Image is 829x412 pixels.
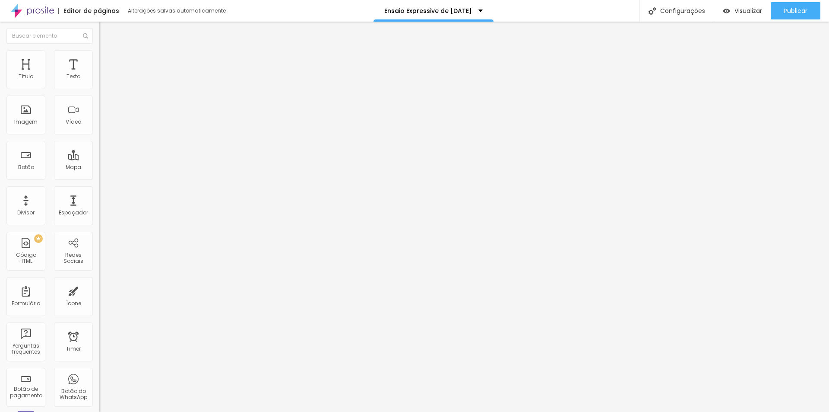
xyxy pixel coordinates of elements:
[784,7,807,14] span: Publicar
[83,33,88,38] img: Icone
[649,7,656,15] img: Icone
[59,210,88,216] div: Espaçador
[66,346,81,352] div: Timer
[723,7,730,15] img: view-1.svg
[99,22,829,412] iframe: Editor
[19,73,33,80] div: Título
[384,8,472,14] p: Ensaio Expressive de [DATE]
[66,119,81,125] div: Vídeo
[66,73,80,80] div: Texto
[17,210,35,216] div: Divisor
[771,2,820,19] button: Publicar
[734,7,762,14] span: Visualizar
[56,252,90,265] div: Redes Sociais
[12,300,40,307] div: Formulário
[58,8,119,14] div: Editor de páginas
[9,343,43,355] div: Perguntas frequentes
[18,164,34,170] div: Botão
[66,300,81,307] div: Ícone
[9,386,43,399] div: Botão de pagamento
[66,164,81,170] div: Mapa
[714,2,771,19] button: Visualizar
[9,252,43,265] div: Código HTML
[56,388,90,401] div: Botão do WhatsApp
[6,28,93,44] input: Buscar elemento
[128,8,227,13] div: Alterações salvas automaticamente
[14,119,38,125] div: Imagem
